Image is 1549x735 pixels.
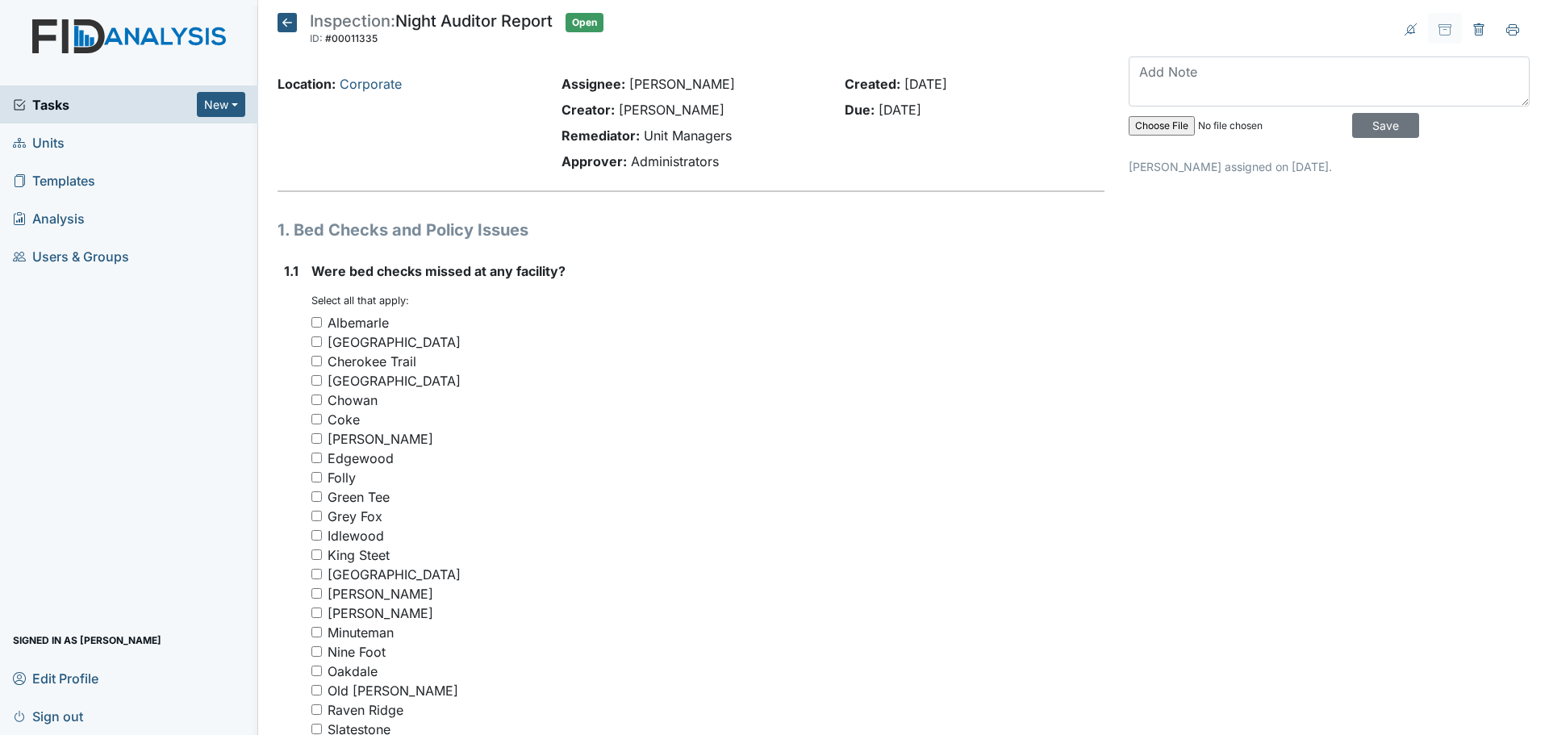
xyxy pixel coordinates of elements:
div: [GEOGRAPHIC_DATA] [328,371,461,390]
strong: Creator: [562,102,615,118]
input: Old [PERSON_NAME] [311,685,322,695]
small: Select all that apply: [311,294,409,307]
span: Were bed checks missed at any facility? [311,263,566,279]
input: Slatestone [311,724,322,734]
input: Chowan [311,395,322,405]
div: Albemarle [328,313,389,332]
span: Signed in as [PERSON_NAME] [13,628,161,653]
input: Raven Ridge [311,704,322,715]
strong: Assignee: [562,76,625,92]
p: [PERSON_NAME] assigned on [DATE]. [1129,158,1530,175]
input: [GEOGRAPHIC_DATA] [311,569,322,579]
div: Coke [328,410,360,429]
input: Oakdale [311,666,322,676]
input: King Steet [311,549,322,560]
div: [GEOGRAPHIC_DATA] [328,565,461,584]
span: Administrators [631,153,719,169]
span: [PERSON_NAME] [619,102,724,118]
input: [PERSON_NAME] [311,588,322,599]
strong: Due: [845,102,875,118]
div: Idlewood [328,526,384,545]
span: Unit Managers [644,127,732,144]
input: Idlewood [311,530,322,541]
div: Grey Fox [328,507,382,526]
div: Edgewood [328,449,394,468]
input: Cherokee Trail [311,356,322,366]
span: Open [566,13,603,32]
input: Edgewood [311,453,322,463]
div: Minuteman [328,623,394,642]
div: Folly [328,468,356,487]
span: #00011335 [325,32,378,44]
strong: Approver: [562,153,627,169]
div: King Steet [328,545,390,565]
a: Tasks [13,95,197,115]
input: Green Tee [311,491,322,502]
div: [PERSON_NAME] [328,584,433,603]
div: Oakdale [328,662,378,681]
div: Cherokee Trail [328,352,416,371]
div: [PERSON_NAME] [328,429,433,449]
span: Inspection: [310,11,395,31]
input: Albemarle [311,317,322,328]
input: Coke [311,414,322,424]
span: [PERSON_NAME] [629,76,735,92]
input: Grey Fox [311,511,322,521]
strong: Created: [845,76,900,92]
input: Nine Foot [311,646,322,657]
input: [PERSON_NAME] [311,608,322,618]
span: Users & Groups [13,244,129,269]
span: Edit Profile [13,666,98,691]
div: Night Auditor Report [310,13,553,48]
label: 1.1 [284,261,299,281]
input: [PERSON_NAME] [311,433,322,444]
div: Chowan [328,390,378,410]
input: Minuteman [311,627,322,637]
div: Green Tee [328,487,390,507]
strong: Location: [278,76,336,92]
input: [GEOGRAPHIC_DATA] [311,336,322,347]
span: [DATE] [879,102,921,118]
strong: Remediator: [562,127,640,144]
input: [GEOGRAPHIC_DATA] [311,375,322,386]
h1: 1. Bed Checks and Policy Issues [278,218,1104,242]
input: Folly [311,472,322,482]
div: Raven Ridge [328,700,403,720]
span: Units [13,130,65,155]
a: Corporate [340,76,402,92]
div: [PERSON_NAME] [328,603,433,623]
span: Analysis [13,206,85,231]
div: Nine Foot [328,642,386,662]
div: [GEOGRAPHIC_DATA] [328,332,461,352]
div: Old [PERSON_NAME] [328,681,458,700]
span: [DATE] [904,76,947,92]
span: Sign out [13,704,83,729]
span: ID: [310,32,323,44]
input: Save [1352,113,1419,138]
span: Templates [13,168,95,193]
button: New [197,92,245,117]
